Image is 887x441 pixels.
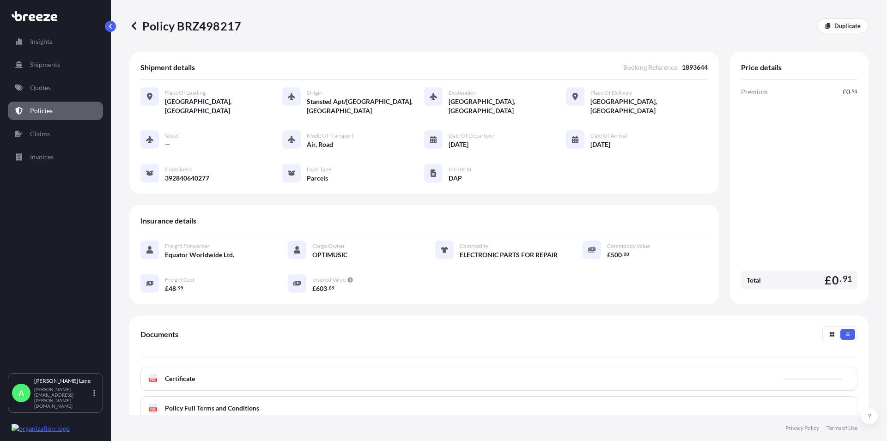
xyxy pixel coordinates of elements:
[607,242,650,250] span: Commodity Value
[312,242,345,250] span: Cargo Owner
[682,63,708,72] span: 1893644
[165,174,209,183] span: 392840640277
[165,285,169,292] span: £
[622,253,623,256] span: .
[140,330,178,339] span: Documents
[826,424,857,432] a: Terms of Use
[449,97,566,115] span: [GEOGRAPHIC_DATA], [GEOGRAPHIC_DATA]
[165,97,282,115] span: [GEOGRAPHIC_DATA], [GEOGRAPHIC_DATA]
[312,285,316,292] span: £
[30,60,60,69] p: Shipments
[817,18,869,33] a: Duplicate
[8,79,103,97] a: Quotes
[843,89,846,95] span: £
[825,274,832,286] span: £
[165,140,170,149] span: —
[590,89,632,97] span: Place of Delivery
[178,286,183,290] span: 99
[165,404,259,413] span: Policy Full Terms and Conditions
[785,424,819,432] a: Privacy Policy
[8,32,103,51] a: Insights
[8,102,103,120] a: Policies
[165,250,234,260] span: Equator Worldwide Ltd.
[30,83,51,92] p: Quotes
[741,63,782,72] span: Price details
[165,89,206,97] span: Place of Loading
[590,140,610,149] span: [DATE]
[607,252,611,258] span: £
[449,166,471,173] span: Incoterm
[165,276,194,284] span: Freight Cost
[843,276,852,282] span: 91
[449,132,494,139] span: Date of Departure
[165,166,192,173] span: Containers
[460,242,488,250] span: Commodity
[307,97,424,115] span: Stansted Apt/[GEOGRAPHIC_DATA], [GEOGRAPHIC_DATA]
[140,63,195,72] span: Shipment details
[747,276,761,285] span: Total
[140,216,196,225] span: Insurance details
[328,286,328,290] span: .
[8,125,103,143] a: Claims
[165,242,210,250] span: Freight Forwarder
[590,97,708,115] span: [GEOGRAPHIC_DATA], [GEOGRAPHIC_DATA]
[30,129,50,139] p: Claims
[150,408,156,411] text: PDF
[611,252,622,258] span: 500
[8,148,103,166] a: Invoices
[329,286,334,290] span: 89
[834,21,861,30] p: Duplicate
[34,387,91,409] p: [PERSON_NAME][EMAIL_ADDRESS][PERSON_NAME][DOMAIN_NAME]
[30,37,52,46] p: Insights
[12,424,70,433] img: organization-logo
[851,90,851,93] span: .
[460,250,558,260] span: ELECTRONIC PARTS FOR REPAIR
[741,87,768,97] span: Premium
[307,174,328,183] span: Parcels
[449,89,477,97] span: Destination
[30,152,54,162] p: Invoices
[316,285,327,292] span: 603
[312,276,346,284] span: Insured Value
[129,18,241,33] p: Policy BRZ498217
[18,388,24,398] span: A
[8,55,103,74] a: Shipments
[846,89,850,95] span: 0
[165,374,195,383] span: Certificate
[30,106,53,115] p: Policies
[307,140,333,149] span: Air, Road
[312,250,347,260] span: OPTIMUSIC
[590,132,627,139] span: Date of Arrival
[307,132,353,139] span: Mode of Transport
[623,63,679,72] span: Booking Reference :
[34,377,91,385] p: [PERSON_NAME] Lane
[840,276,842,282] span: .
[852,90,857,93] span: 91
[624,253,629,256] span: 00
[140,396,857,420] a: PDFPolicy Full Terms and Conditions
[307,166,331,173] span: Load Type
[832,274,839,286] span: 0
[449,140,468,149] span: [DATE]
[150,378,156,381] text: PDF
[449,174,462,183] span: DAP
[169,285,176,292] span: 48
[165,132,180,139] span: Vessel
[307,89,322,97] span: Origin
